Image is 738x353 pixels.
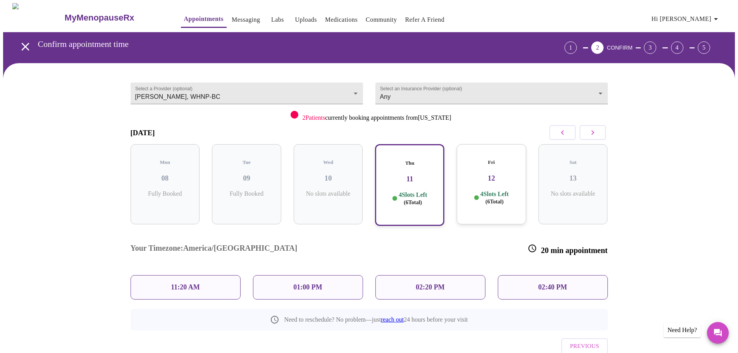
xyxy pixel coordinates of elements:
[265,12,290,28] button: Labs
[545,174,602,183] h3: 13
[463,174,520,183] h3: 12
[64,4,165,31] a: MyMenopauseRx
[652,14,721,24] span: Hi [PERSON_NAME]
[570,341,599,351] span: Previous
[229,12,263,28] button: Messaging
[485,199,504,205] span: ( 6 Total)
[284,316,468,323] p: Need to reschedule? No problem—just 24 hours before your visit
[38,39,521,49] h3: Confirm appointment time
[404,200,422,205] span: ( 6 Total)
[300,174,357,183] h3: 10
[137,159,194,165] h5: Mon
[698,41,710,54] div: 5
[292,12,320,28] button: Uploads
[366,14,397,25] a: Community
[402,12,448,28] button: Refer a Friend
[382,160,437,166] h5: Thu
[707,322,729,344] button: Messages
[300,190,357,197] p: No slots available
[218,174,275,183] h3: 09
[664,323,701,338] div: Need Help?
[300,159,357,165] h5: Wed
[649,11,724,27] button: Hi [PERSON_NAME]
[416,283,444,291] p: 02:20 PM
[137,174,194,183] h3: 08
[302,114,451,121] p: currently booking appointments from [US_STATE]
[181,11,227,28] button: Appointments
[405,14,445,25] a: Refer a Friend
[131,244,298,255] h3: Your Timezone: America/[GEOGRAPHIC_DATA]
[218,190,275,197] p: Fully Booked
[325,14,358,25] a: Medications
[232,14,260,25] a: Messaging
[12,3,64,32] img: MyMenopauseRx Logo
[591,41,604,54] div: 2
[363,12,400,28] button: Community
[218,159,275,165] h5: Tue
[184,14,224,24] a: Appointments
[322,12,361,28] button: Medications
[171,283,200,291] p: 11:20 AM
[302,114,325,121] span: 2 Patients
[293,283,322,291] p: 01:00 PM
[137,190,194,197] p: Fully Booked
[545,159,602,165] h5: Sat
[399,191,427,206] p: 4 Slots Left
[463,159,520,165] h5: Fri
[131,83,363,104] div: [PERSON_NAME], WHNP-BC
[538,283,567,291] p: 02:40 PM
[564,41,577,54] div: 1
[271,14,284,25] a: Labs
[375,83,608,104] div: Any
[607,45,632,51] span: CONFIRM
[14,35,37,58] button: open drawer
[644,41,656,54] div: 3
[480,190,509,205] p: 4 Slots Left
[528,244,607,255] h3: 20 min appointment
[381,316,404,323] a: reach out
[65,13,134,23] h3: MyMenopauseRx
[131,129,155,137] h3: [DATE]
[545,190,602,197] p: No slots available
[295,14,317,25] a: Uploads
[671,41,683,54] div: 4
[382,175,437,183] h3: 11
